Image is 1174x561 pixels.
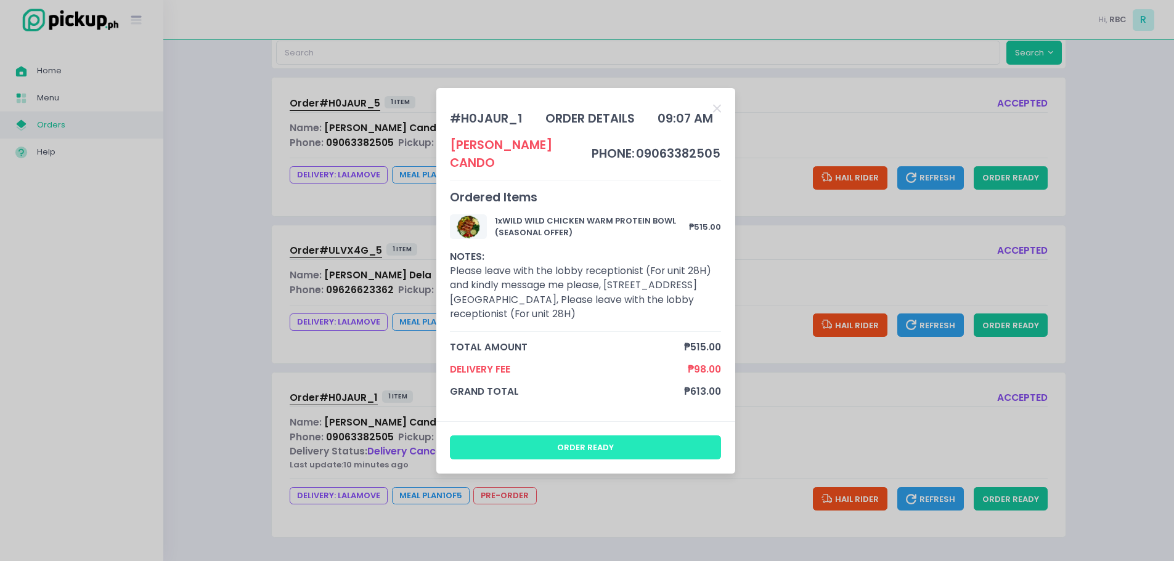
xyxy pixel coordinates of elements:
div: [PERSON_NAME] Cando [450,136,591,172]
span: ₱613.00 [684,384,721,398]
span: total amount [450,340,684,354]
div: order details [545,110,635,127]
div: 09:07 AM [658,110,713,127]
td: phone: [591,136,635,172]
span: ₱98.00 [688,362,721,376]
span: 09063382505 [636,145,720,162]
div: Ordered Items [450,188,721,206]
div: # H0JAUR_1 [450,110,522,127]
button: order ready [450,435,721,459]
span: ₱515.00 [684,340,721,354]
span: grand total [450,384,684,398]
button: Close [713,102,721,114]
span: Delivery Fee [450,362,688,376]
